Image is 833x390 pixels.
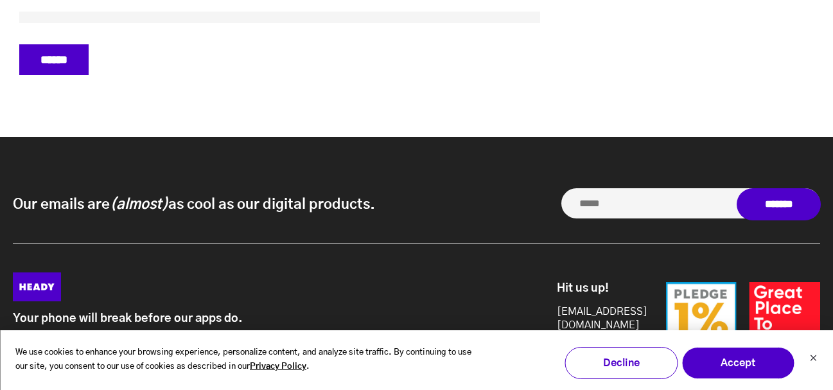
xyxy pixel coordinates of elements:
[565,347,678,379] button: Decline
[13,312,499,326] p: Your phone will break before our apps do.
[681,347,794,379] button: Accept
[809,353,817,366] button: Dismiss cookie banner
[250,360,306,375] a: Privacy Policy
[110,197,168,211] i: (almost)
[557,305,634,332] a: [EMAIL_ADDRESS][DOMAIN_NAME]
[13,272,61,301] img: Heady_Logo_Web-01 (1)
[15,346,484,375] p: We use cookies to enhance your browsing experience, personalize content, and analyze site traffic...
[13,195,375,214] p: Our emails are as cool as our digital products.
[557,282,634,296] h6: Hit us up!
